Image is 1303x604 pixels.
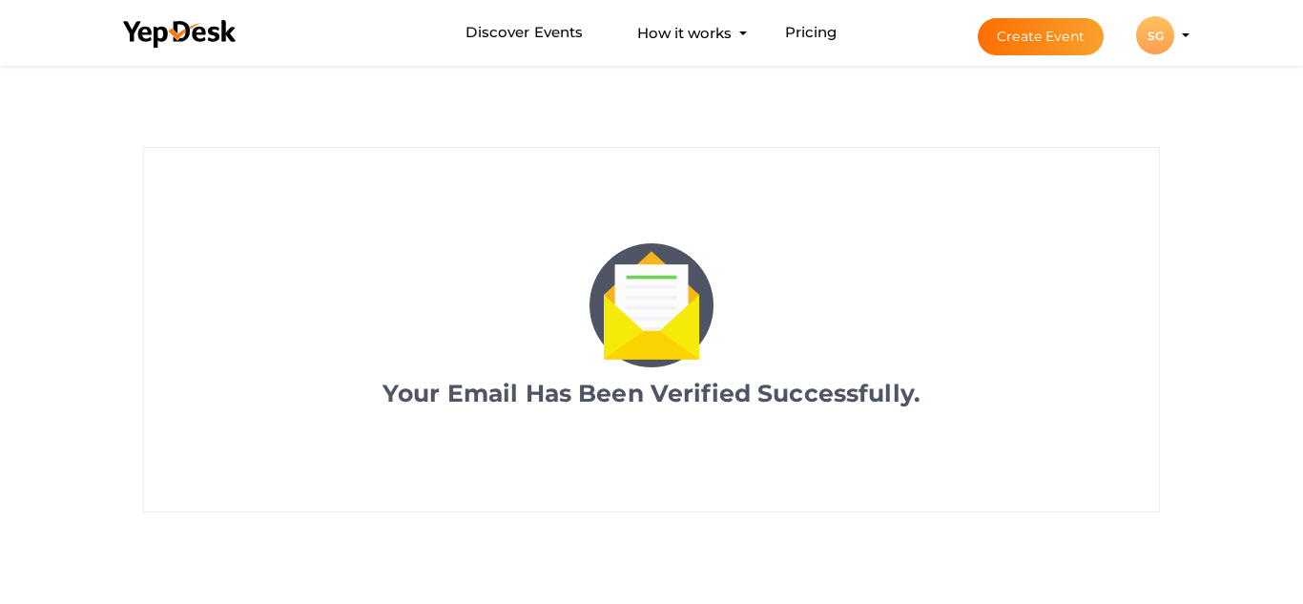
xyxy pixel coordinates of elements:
[589,243,714,367] img: letter.png
[631,15,737,51] button: How it works
[978,18,1104,55] button: Create Event
[1136,29,1174,43] profile-pic: SG
[383,367,920,411] label: Your Email Has Been Verified Successfully.
[1130,15,1180,55] button: SG
[1136,16,1174,54] div: SG
[785,15,838,51] a: Pricing
[465,15,583,51] a: Discover Events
